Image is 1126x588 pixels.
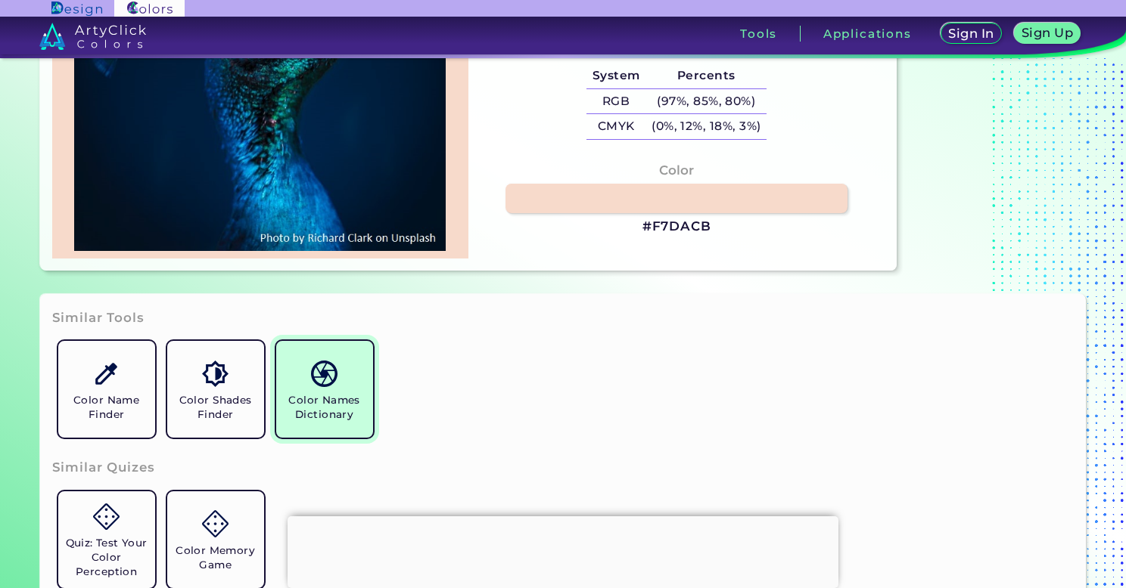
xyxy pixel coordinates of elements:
[645,89,767,114] h5: (97%, 85%, 80%)
[202,510,229,537] img: icon_game.svg
[52,459,155,477] h3: Similar Quizes
[52,335,161,444] a: Color Name Finder
[173,543,258,572] h5: Color Memory Game
[39,23,146,50] img: logo_artyclick_colors_white.svg
[950,28,993,39] h5: Sign In
[586,114,645,139] h5: CMYK
[270,335,379,444] a: Color Names Dictionary
[586,89,645,114] h5: RGB
[64,393,149,422] h5: Color Name Finder
[586,63,645,88] h5: System
[659,159,694,181] h4: Color
[93,361,120,387] img: icon_color_name_finder.svg
[161,335,270,444] a: Color Shades Finder
[642,218,711,236] h3: #F7DACB
[1017,23,1078,43] a: Sign Up
[823,28,912,39] h3: Applications
[740,28,777,39] h3: Tools
[52,309,145,327] h3: Similar Tools
[311,361,337,387] img: icon_color_names_dictionary.svg
[93,503,120,530] img: icon_game.svg
[173,393,258,422] h5: Color Shades Finder
[288,516,838,584] iframe: Advertisement
[1024,27,1072,39] h5: Sign Up
[645,63,767,88] h5: Percents
[51,2,102,16] img: ArtyClick Design logo
[645,114,767,139] h5: (0%, 12%, 18%, 3%)
[943,23,1000,43] a: Sign In
[282,393,367,422] h5: Color Names Dictionary
[202,361,229,387] img: icon_color_shades.svg
[64,536,149,579] h5: Quiz: Test Your Color Perception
